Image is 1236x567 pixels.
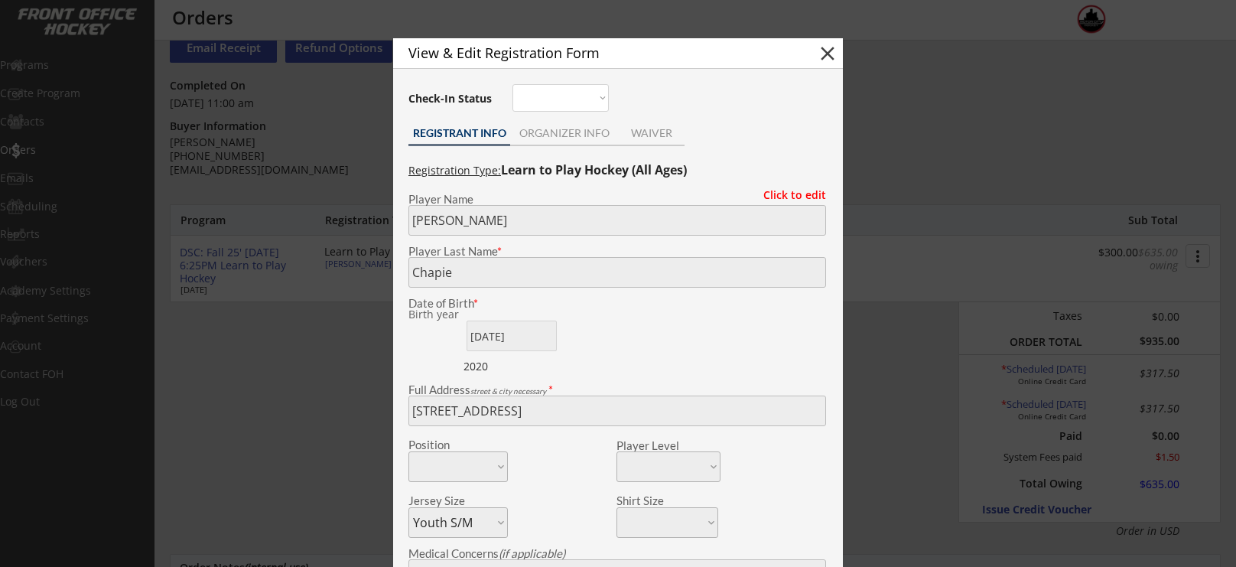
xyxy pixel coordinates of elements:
u: Registration Type: [408,163,501,178]
em: street & city necessary [470,386,546,396]
div: Player Last Name [408,246,826,257]
button: close [816,42,839,65]
div: REGISTRANT INFO [408,128,510,138]
div: Jersey Size [408,495,487,507]
div: Full Address [408,384,826,396]
div: Shirt Size [616,495,695,507]
div: ORGANIZER INFO [510,128,618,138]
div: Click to edit [752,190,826,200]
div: Medical Concerns [408,548,826,559]
div: WAIVER [618,128,685,138]
div: 2020 [463,359,559,374]
div: Player Level [616,440,720,451]
strong: Learn to Play Hockey (All Ages) [501,161,687,178]
div: We are transitioning the system to collect and store date of birth instead of just birth year to ... [408,309,504,321]
input: Street, City, Province/State [408,396,826,426]
div: View & Edit Registration Form [408,46,789,60]
div: Check-In Status [408,93,495,104]
div: Player Name [408,194,826,205]
div: Birth year [408,309,504,320]
em: (if applicable) [499,546,565,560]
div: Date of Birth [408,298,508,309]
div: Position [408,439,487,451]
